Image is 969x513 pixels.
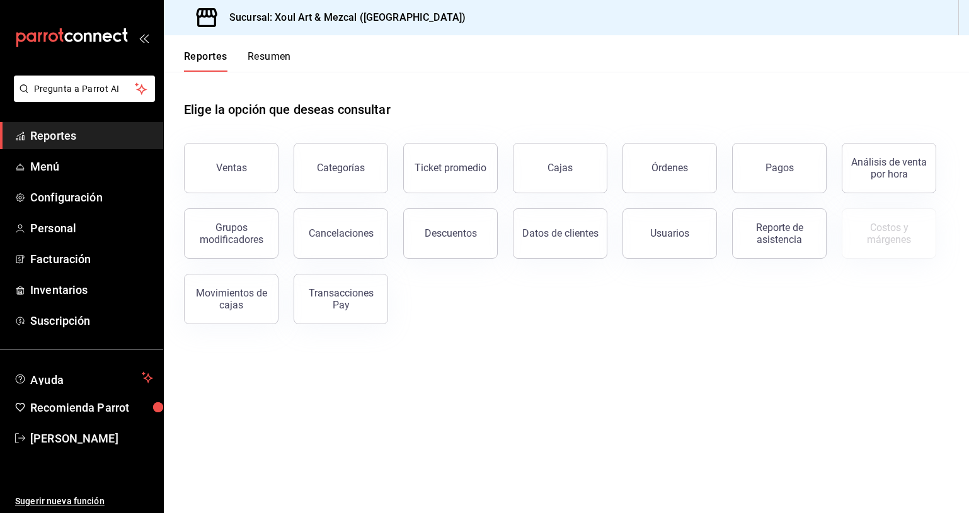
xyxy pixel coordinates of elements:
button: Categorías [294,143,388,193]
span: Pregunta a Parrot AI [34,82,135,96]
h3: Sucursal: Xoul Art & Mezcal ([GEOGRAPHIC_DATA]) [219,10,466,25]
button: Movimientos de cajas [184,274,278,324]
div: Cancelaciones [309,227,374,239]
button: Contrata inventarios para ver este reporte [842,208,936,259]
button: open_drawer_menu [139,33,149,43]
div: Órdenes [651,162,688,174]
button: Pagos [732,143,827,193]
div: navigation tabs [184,50,291,72]
button: Reportes [184,50,227,72]
div: Datos de clientes [522,227,599,239]
button: Cancelaciones [294,208,388,259]
div: Categorías [317,162,365,174]
div: Transacciones Pay [302,287,380,311]
div: Ticket promedio [415,162,486,174]
span: Ayuda [30,370,137,385]
button: Descuentos [403,208,498,259]
span: Suscripción [30,312,153,329]
span: [PERSON_NAME] [30,430,153,447]
span: Facturación [30,251,153,268]
div: Reporte de asistencia [740,222,818,245]
a: Pregunta a Parrot AI [9,91,155,104]
button: Resumen [248,50,291,72]
span: Configuración [30,189,153,206]
h1: Elige la opción que deseas consultar [184,100,391,119]
div: Análisis de venta por hora [850,156,928,180]
div: Grupos modificadores [192,222,270,245]
span: Personal [30,220,153,237]
div: Descuentos [425,227,477,239]
button: Reporte de asistencia [732,208,827,259]
div: Pagos [765,162,794,174]
button: Ventas [184,143,278,193]
button: Pregunta a Parrot AI [14,76,155,102]
button: Grupos modificadores [184,208,278,259]
button: Órdenes [622,143,717,193]
div: Ventas [216,162,247,174]
span: Sugerir nueva función [15,495,153,508]
button: Cajas [513,143,607,193]
div: Usuarios [650,227,689,239]
button: Usuarios [622,208,717,259]
span: Menú [30,158,153,175]
span: Reportes [30,127,153,144]
div: Costos y márgenes [850,222,928,245]
div: Movimientos de cajas [192,287,270,311]
button: Ticket promedio [403,143,498,193]
button: Transacciones Pay [294,274,388,324]
span: Inventarios [30,281,153,298]
span: Recomienda Parrot [30,399,153,416]
button: Datos de clientes [513,208,607,259]
button: Análisis de venta por hora [842,143,936,193]
div: Cajas [548,162,573,174]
